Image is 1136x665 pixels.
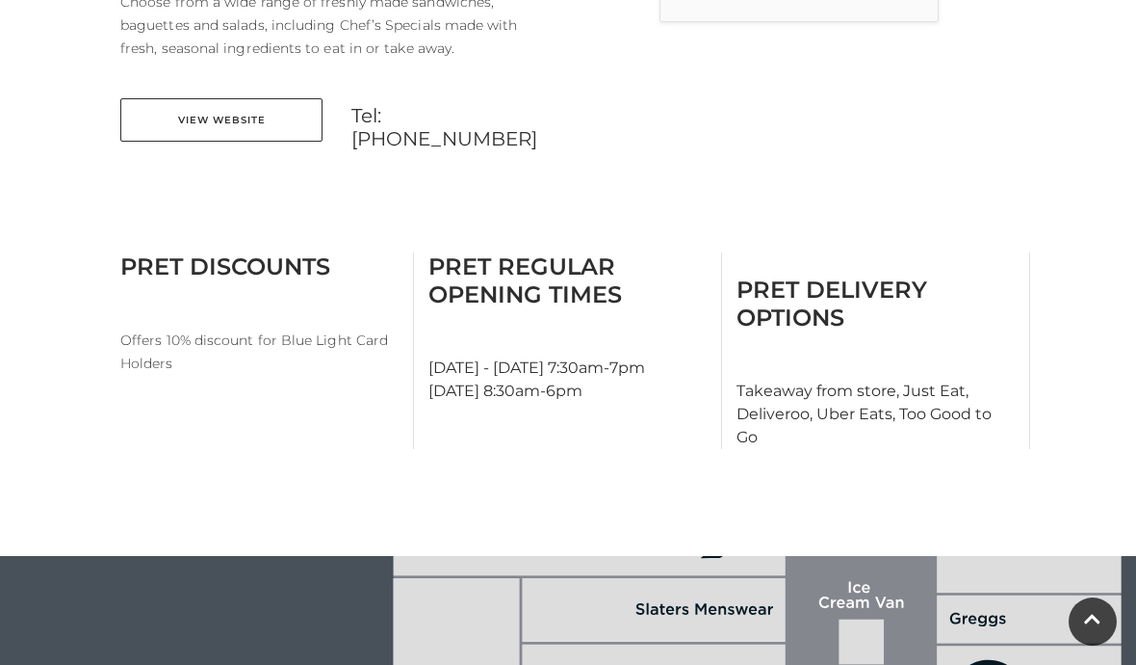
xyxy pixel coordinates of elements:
div: [DATE] - [DATE] 7:30am-7pm [DATE] 8:30am-6pm [414,253,722,449]
a: View Website [120,98,323,142]
p: Offers 10% discount for Blue Light Card Holders [120,329,399,375]
h3: Pret Discounts [120,253,399,280]
div: Takeaway from store, Just Eat, Deliveroo, Uber Eats, Too Good to Go [722,253,1030,449]
h3: Pret Regular Opening Times [428,253,707,308]
h3: Pret Delivery Options [736,276,1015,332]
a: Tel: [PHONE_NUMBER] [351,104,554,150]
